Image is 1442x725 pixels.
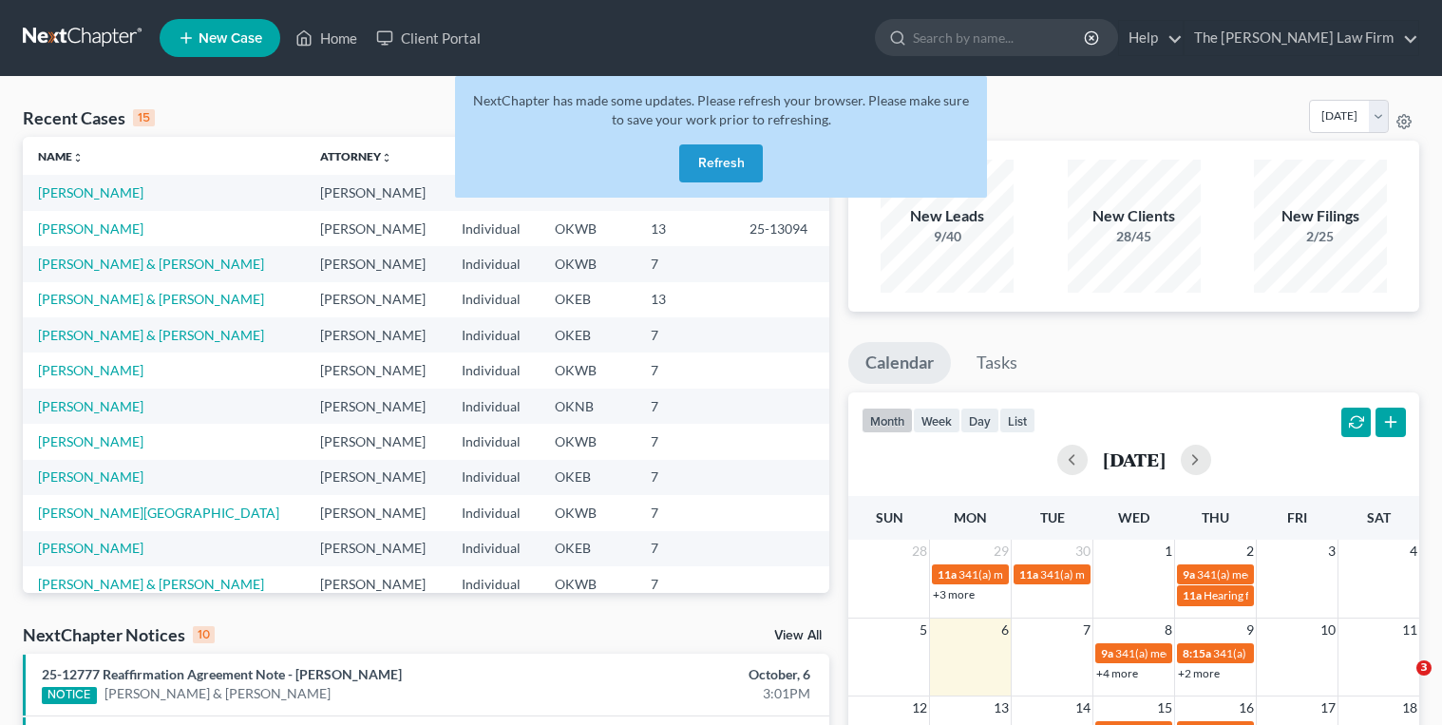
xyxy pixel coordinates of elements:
[199,31,262,46] span: New Case
[1377,660,1423,706] iframe: Intercom live chat
[23,106,155,129] div: Recent Cases
[636,353,734,388] td: 7
[1400,619,1419,641] span: 11
[38,398,143,414] a: [PERSON_NAME]
[1400,696,1419,719] span: 18
[1197,567,1380,582] span: 341(a) meeting for [PERSON_NAME]
[38,256,264,272] a: [PERSON_NAME] & [PERSON_NAME]
[999,408,1035,433] button: list
[1019,567,1038,582] span: 11a
[1185,21,1418,55] a: The [PERSON_NAME] Law Firm
[1416,660,1432,676] span: 3
[999,619,1011,641] span: 6
[910,540,929,563] span: 28
[636,495,734,530] td: 7
[540,246,636,281] td: OKWB
[636,211,734,246] td: 13
[446,175,540,210] td: Individual
[954,509,987,525] span: Mon
[305,282,446,317] td: [PERSON_NAME]
[960,408,999,433] button: day
[636,531,734,566] td: 7
[1408,540,1419,563] span: 4
[473,92,969,127] span: NextChapter has made some updates. Please refresh your browser. Please make sure to save your wor...
[305,566,446,601] td: [PERSON_NAME]
[918,619,929,641] span: 5
[38,220,143,237] a: [PERSON_NAME]
[38,468,143,485] a: [PERSON_NAME]
[446,282,540,317] td: Individual
[540,460,636,495] td: OKEB
[1115,646,1399,660] span: 341(a) meeting for [PERSON_NAME] & [PERSON_NAME]
[1319,619,1338,641] span: 10
[1237,696,1256,719] span: 16
[992,540,1011,563] span: 29
[567,684,810,703] div: 3:01PM
[1178,666,1220,680] a: +2 more
[38,540,143,556] a: [PERSON_NAME]
[305,211,446,246] td: [PERSON_NAME]
[848,342,951,384] a: Calendar
[1040,567,1224,582] span: 341(a) meeting for [PERSON_NAME]
[1254,227,1387,246] div: 2/25
[636,566,734,601] td: 7
[540,531,636,566] td: OKEB
[446,246,540,281] td: Individual
[305,531,446,566] td: [PERSON_NAME]
[1101,646,1113,660] span: 9a
[1155,696,1174,719] span: 15
[446,317,540,353] td: Individual
[540,282,636,317] td: OKEB
[133,109,155,126] div: 15
[881,205,1014,227] div: New Leads
[876,509,903,525] span: Sun
[862,408,913,433] button: month
[42,687,97,704] div: NOTICE
[992,696,1011,719] span: 13
[1183,567,1195,582] span: 9a
[1118,509,1149,525] span: Wed
[1254,205,1387,227] div: New Filings
[38,362,143,378] a: [PERSON_NAME]
[305,353,446,388] td: [PERSON_NAME]
[305,317,446,353] td: [PERSON_NAME]
[636,460,734,495] td: 7
[1287,509,1307,525] span: Fri
[1319,696,1338,719] span: 17
[1163,540,1174,563] span: 1
[38,576,264,592] a: [PERSON_NAME] & [PERSON_NAME]
[540,389,636,424] td: OKNB
[38,149,84,163] a: Nameunfold_more
[540,353,636,388] td: OKWB
[446,211,540,246] td: Individual
[1163,619,1174,641] span: 8
[913,408,960,433] button: week
[540,211,636,246] td: OKWB
[1073,540,1092,563] span: 30
[367,21,490,55] a: Client Portal
[38,291,264,307] a: [PERSON_NAME] & [PERSON_NAME]
[540,424,636,459] td: OKWB
[958,567,1142,582] span: 341(a) meeting for [PERSON_NAME]
[1068,205,1201,227] div: New Clients
[38,505,279,521] a: [PERSON_NAME][GEOGRAPHIC_DATA]
[1068,227,1201,246] div: 28/45
[193,626,215,643] div: 10
[636,282,734,317] td: 13
[1202,509,1229,525] span: Thu
[774,629,822,642] a: View All
[881,227,1014,246] div: 9/40
[446,424,540,459] td: Individual
[959,342,1034,384] a: Tasks
[1119,21,1183,55] a: Help
[1096,666,1138,680] a: +4 more
[1244,540,1256,563] span: 2
[305,424,446,459] td: [PERSON_NAME]
[23,623,215,646] div: NextChapter Notices
[38,433,143,449] a: [PERSON_NAME]
[734,211,829,246] td: 25-13094
[910,696,929,719] span: 12
[381,152,392,163] i: unfold_more
[305,460,446,495] td: [PERSON_NAME]
[446,353,540,388] td: Individual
